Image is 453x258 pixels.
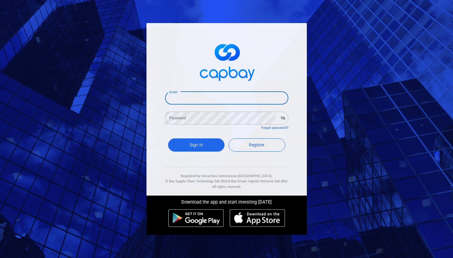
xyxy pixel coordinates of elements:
button: Sign In [168,138,225,152]
img: ios [230,209,285,227]
span: Register [249,142,265,147]
div: Regulated by Securities Commission [GEOGRAPHIC_DATA]. & All rights reserved. [165,167,288,190]
div: Download the app and start investing [DATE] [142,196,311,206]
img: logo [196,38,257,84]
img: android [168,209,224,227]
label: Email [169,90,177,94]
span: Bay Smart Capital Ventures Sdn Bhd. [231,179,288,183]
span: © Bay Supply Chain Technology Sdn Bhd [165,179,227,183]
a: Forgot password? [261,126,288,130]
a: Register [229,138,285,152]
